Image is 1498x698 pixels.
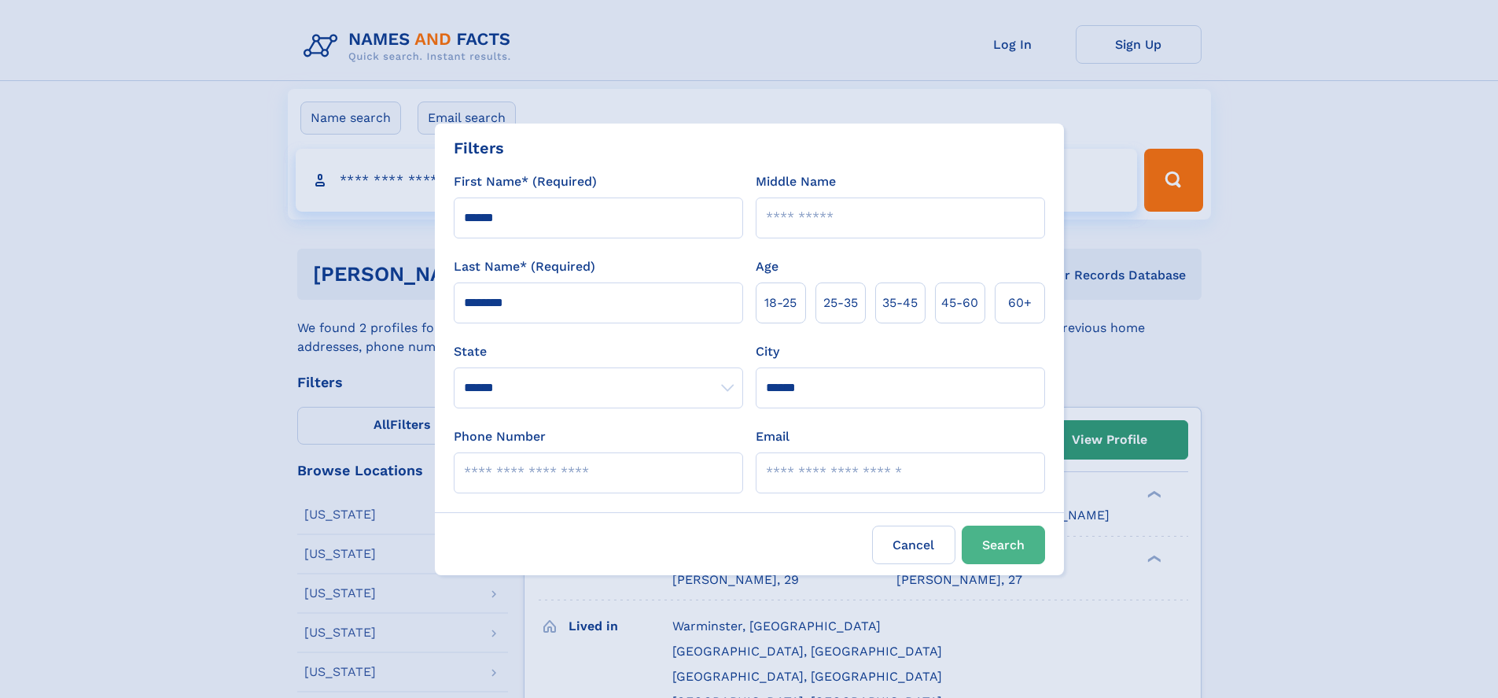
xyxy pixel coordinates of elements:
[454,427,546,446] label: Phone Number
[756,342,779,361] label: City
[454,136,504,160] div: Filters
[454,342,743,361] label: State
[756,172,836,191] label: Middle Name
[454,257,595,276] label: Last Name* (Required)
[962,526,1045,564] button: Search
[764,294,797,312] span: 18‑25
[941,294,978,312] span: 45‑60
[756,427,789,446] label: Email
[872,526,955,564] label: Cancel
[823,294,858,312] span: 25‑35
[882,294,918,312] span: 35‑45
[454,172,597,191] label: First Name* (Required)
[756,257,778,276] label: Age
[1008,294,1032,312] span: 60+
